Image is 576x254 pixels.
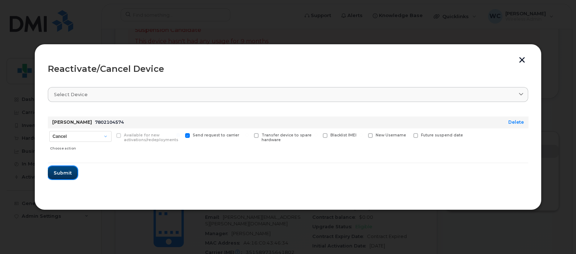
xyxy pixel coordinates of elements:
span: Blacklist IMEI [330,133,356,138]
div: Choose action [50,143,112,151]
span: Available for new activations/redeployments [124,133,178,142]
input: Blacklist IMEI [314,133,318,137]
span: 7802104574 [95,119,124,125]
input: Send request to carrier [176,133,180,137]
input: Available for new activations/redeployments [108,133,111,137]
div: Reactivate/Cancel Device [48,65,528,73]
span: Send request to carrier [193,133,239,138]
input: Future suspend date [405,133,408,137]
input: New Username [359,133,363,137]
span: Future suspend date [421,133,463,138]
span: New Username [376,133,406,138]
input: Transfer device to spare hardware [245,133,249,137]
span: Transfer device to spare hardware [262,133,312,142]
a: Delete [508,119,524,125]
